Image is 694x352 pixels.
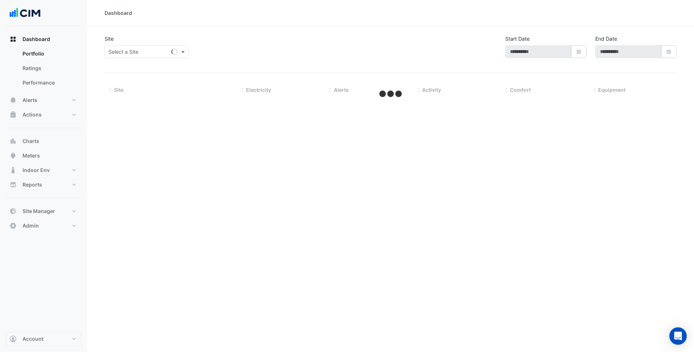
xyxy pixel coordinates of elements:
[23,335,44,343] span: Account
[334,87,349,93] span: Alerts
[6,204,81,218] button: Site Manager
[6,134,81,148] button: Charts
[595,35,617,42] label: End Date
[6,163,81,177] button: Indoor Env
[17,61,81,75] a: Ratings
[6,218,81,233] button: Admin
[23,138,39,145] span: Charts
[6,46,81,93] div: Dashboard
[105,35,114,42] label: Site
[9,36,17,43] app-icon: Dashboard
[9,97,17,104] app-icon: Alerts
[9,181,17,188] app-icon: Reports
[6,332,81,346] button: Account
[23,167,50,174] span: Indoor Env
[6,177,81,192] button: Reports
[9,111,17,118] app-icon: Actions
[9,6,41,20] img: Company Logo
[6,148,81,163] button: Meters
[9,152,17,159] app-icon: Meters
[9,138,17,145] app-icon: Charts
[246,87,271,93] span: Electricity
[9,208,17,215] app-icon: Site Manager
[23,208,55,215] span: Site Manager
[23,152,40,159] span: Meters
[23,181,42,188] span: Reports
[9,167,17,174] app-icon: Indoor Env
[17,75,81,90] a: Performance
[6,93,81,107] button: Alerts
[9,222,17,229] app-icon: Admin
[598,87,625,93] span: Equipment
[23,111,42,118] span: Actions
[23,36,50,43] span: Dashboard
[6,32,81,46] button: Dashboard
[23,97,37,104] span: Alerts
[505,35,530,42] label: Start Date
[105,9,132,17] div: Dashboard
[114,87,123,93] span: Site
[669,327,687,345] div: Open Intercom Messenger
[422,87,441,93] span: Activity
[510,87,531,93] span: Comfort
[17,46,81,61] a: Portfolio
[6,107,81,122] button: Actions
[23,222,39,229] span: Admin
